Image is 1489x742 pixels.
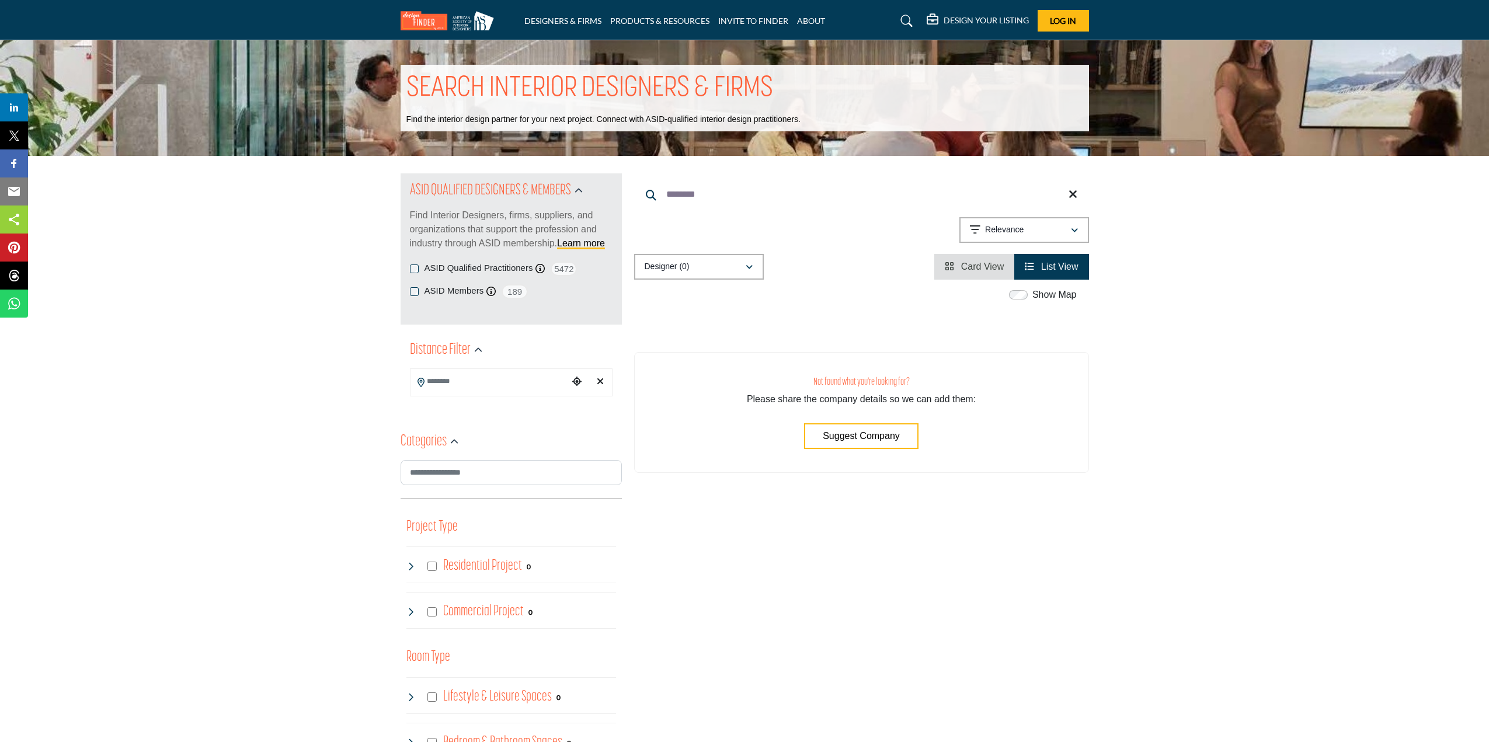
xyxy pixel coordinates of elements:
h4: Residential Project: Types of projects range from simple residential renovations to highly comple... [443,556,522,576]
p: Relevance [985,224,1024,236]
div: Choose your current location [568,370,586,395]
div: DESIGN YOUR LISTING [927,14,1029,28]
div: 0 Results For Lifestyle & Leisure Spaces [556,692,561,702]
input: Select Lifestyle & Leisure Spaces checkbox [427,692,437,702]
span: 5472 [551,262,577,276]
label: Show Map [1032,288,1077,302]
span: Card View [961,262,1004,271]
a: INVITE TO FINDER [718,16,788,26]
span: List View [1041,262,1079,271]
li: Card View [934,254,1014,280]
h1: SEARCH INTERIOR DESIGNERS & FIRMS [406,71,773,107]
h2: Categories [401,431,447,452]
input: Search Keyword [634,180,1089,208]
input: Select Residential Project checkbox [427,562,437,571]
a: PRODUCTS & RESOURCES [610,16,709,26]
button: Project Type [406,516,458,538]
h5: DESIGN YOUR LISTING [944,15,1029,26]
div: Clear search location [592,370,609,395]
p: Find the interior design partner for your next project. Connect with ASID-qualified interior desi... [406,114,801,126]
label: ASID Members [425,284,484,298]
label: ASID Qualified Practitioners [425,262,533,275]
a: DESIGNERS & FIRMS [524,16,601,26]
button: Relevance [959,217,1089,243]
input: Search Category [401,460,622,485]
a: View Card [945,262,1004,271]
button: Room Type [406,646,450,668]
h4: Lifestyle & Leisure Spaces: Lifestyle & Leisure Spaces [443,687,552,707]
a: Search [889,12,920,30]
a: ABOUT [797,16,825,26]
p: Designer (0) [645,261,690,273]
span: 189 [502,284,528,299]
h3: Not found what you're looking for? [658,376,1065,388]
button: Suggest Company [804,423,919,449]
b: 0 [556,694,561,702]
li: List View [1014,254,1088,280]
span: Suggest Company [823,431,900,441]
div: 0 Results For Residential Project [527,561,531,572]
span: Please share the company details so we can add them: [747,394,976,404]
input: Search Location [410,370,568,393]
input: ASID Members checkbox [410,287,419,296]
h4: Commercial Project: Involve the design, construction, or renovation of spaces used for business p... [443,601,524,622]
img: Site Logo [401,11,500,30]
input: ASID Qualified Practitioners checkbox [410,264,419,273]
div: 0 Results For Commercial Project [528,607,533,617]
h2: Distance Filter [410,340,471,361]
button: Log In [1038,10,1089,32]
b: 0 [528,608,533,616]
a: View List [1025,262,1078,271]
a: Learn more [557,238,605,248]
input: Select Commercial Project checkbox [427,607,437,616]
p: Find Interior Designers, firms, suppliers, and organizations that support the profession and indu... [410,208,613,250]
span: Log In [1050,16,1076,26]
button: Designer (0) [634,254,764,280]
b: 0 [527,563,531,571]
h2: ASID QUALIFIED DESIGNERS & MEMBERS [410,180,571,201]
